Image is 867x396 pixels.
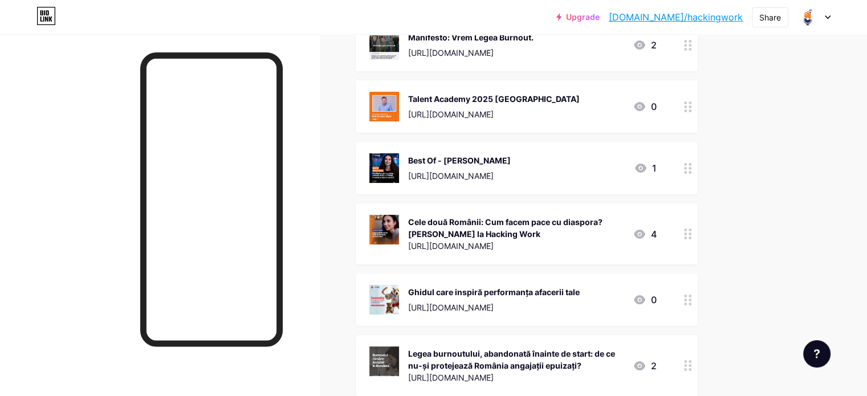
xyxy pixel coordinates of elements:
img: Legea burnoutului, abandonată înainte de start: de ce nu-și protejează România angajații epuizați? [369,346,399,376]
div: 4 [633,227,657,241]
div: Cele două Românii: Cum facem pace cu diaspora? [PERSON_NAME] la Hacking Work [408,216,624,240]
div: 2 [633,38,657,52]
div: [URL][DOMAIN_NAME] [408,371,624,383]
div: Ghidul care inspiră performanța afacerii tale [408,286,580,298]
div: Legea burnoutului, abandonată înainte de start: de ce nu-și protejează România angajații epuizați? [408,348,624,371]
div: 0 [633,100,657,113]
a: Upgrade [556,13,600,22]
div: 1 [634,161,657,175]
img: Manifesto: Vrem Legea Burnout. [369,30,399,60]
div: Manifesto: Vrem Legea Burnout. [408,31,534,43]
div: [URL][DOMAIN_NAME] [408,301,580,313]
div: Best Of - [PERSON_NAME] [408,154,511,166]
div: [URL][DOMAIN_NAME] [408,47,534,59]
div: [URL][DOMAIN_NAME] [408,170,511,182]
div: [URL][DOMAIN_NAME] [408,108,580,120]
img: Best Of - Elena Stancu [369,153,399,183]
a: [DOMAIN_NAME]/hackingwork [609,10,743,24]
img: Talent Academy 2025 Cluj [369,92,399,121]
div: 0 [633,293,657,307]
div: 2 [633,359,657,373]
img: hackingwork [797,6,819,28]
div: [URL][DOMAIN_NAME] [408,240,624,252]
img: Ghidul care inspiră performanța afacerii tale [369,285,399,315]
img: Cele două Românii: Cum facem pace cu diaspora? Elena Stancu la Hacking Work [369,215,399,244]
div: Talent Academy 2025 [GEOGRAPHIC_DATA] [408,93,580,105]
div: Share [759,11,781,23]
